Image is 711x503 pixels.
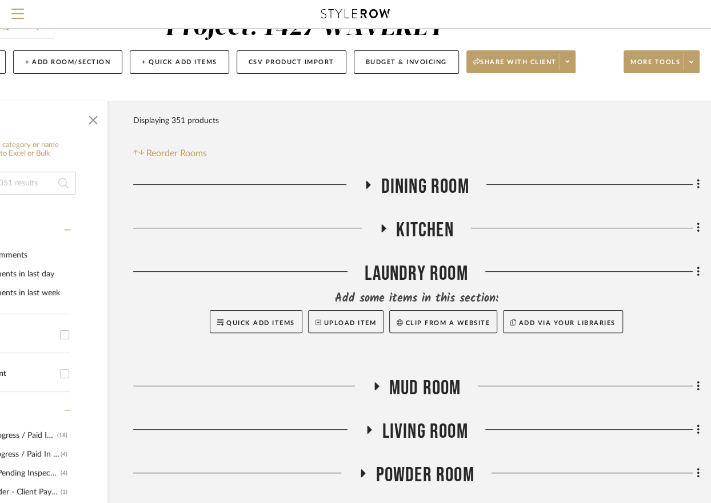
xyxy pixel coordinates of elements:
[382,419,468,444] span: Living Room
[61,445,67,464] div: (4)
[61,464,67,482] div: (4)
[146,146,207,160] span: Reorder Rooms
[61,483,67,501] div: (1)
[503,310,623,333] button: Add via your libraries
[473,58,557,75] span: Share with client
[57,426,67,445] div: (18)
[13,50,122,74] button: + Add Room/Section
[354,50,459,74] button: Budget & Invoicing
[226,320,295,326] span: Quick Add Items
[466,50,576,73] button: Share with client
[133,146,207,160] button: Reorder Rooms
[133,291,700,307] div: Add some items in this section:
[381,175,469,199] span: Dining Room
[133,109,219,132] div: Displaying 351 products
[624,50,700,73] button: More tools
[389,310,497,333] button: Clip from a website
[82,106,105,129] button: Close
[389,376,461,401] span: Mud Room
[210,310,302,333] button: Quick Add Items
[376,463,474,488] span: Powder Room
[237,50,346,74] button: CSV Product Import
[630,58,680,75] span: More tools
[130,50,229,74] button: + Quick Add Items
[308,310,384,333] button: Upload Item
[396,218,453,243] span: Kitchen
